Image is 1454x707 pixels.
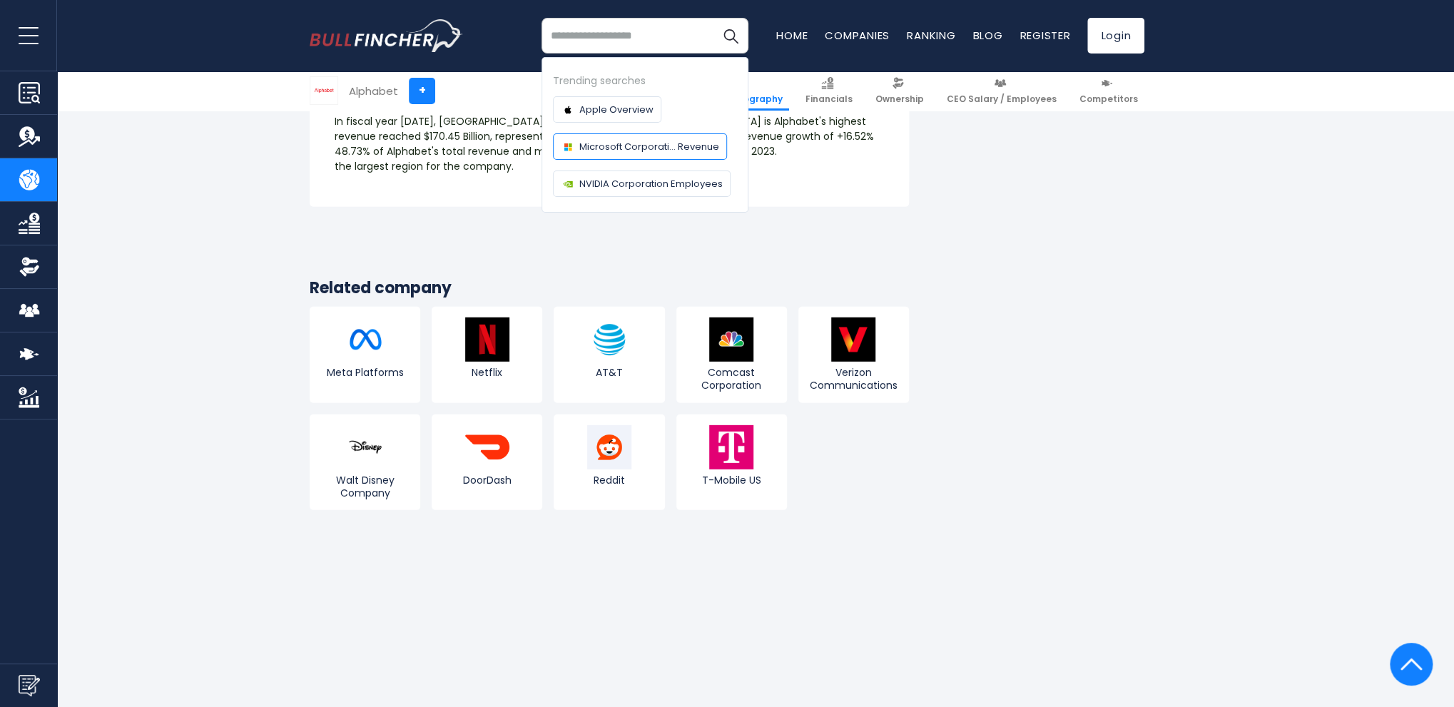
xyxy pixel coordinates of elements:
[805,93,853,105] span: Financials
[409,78,435,104] a: +
[972,28,1002,43] a: Blog
[313,366,417,379] span: Meta Platforms
[310,307,420,402] a: Meta Platforms
[553,133,727,160] a: Microsoft Corporati... Revenue
[680,474,783,487] span: T-Mobile US
[432,414,542,510] a: DoorDash
[557,366,661,379] span: AT&T
[907,28,955,43] a: Ranking
[310,19,463,52] img: bullfincher logo
[869,71,930,111] a: Ownership
[553,73,737,89] div: Trending searches
[831,317,875,362] img: VZ logo
[343,317,387,362] img: META logo
[802,366,905,392] span: Verizon Communications
[1087,18,1144,54] a: Login
[634,114,884,159] p: The [GEOGRAPHIC_DATA] is Alphabet's highest growth region, with a revenue growth of +16.52% in [D...
[557,474,661,487] span: Reddit
[676,414,787,510] a: T-Mobile US
[554,414,664,510] a: Reddit
[875,93,924,105] span: Ownership
[310,414,420,510] a: Walt Disney Company
[465,425,509,469] img: DASH logo
[579,139,719,154] span: Microsoft Corporati... Revenue
[1079,93,1138,105] span: Competitors
[335,114,584,174] p: In fiscal year [DATE], [GEOGRAPHIC_DATA] revenue reached $170.45 Billion, representing 48.73% of ...
[798,307,909,402] a: Verizon Communications
[553,96,661,123] a: Apple Overview
[19,256,40,278] img: Ownership
[799,71,859,111] a: Financials
[709,317,753,362] img: CMCSA logo
[349,83,398,99] div: Alphabet
[587,425,631,469] img: RDDT logo
[310,77,337,104] img: GOOGL logo
[561,177,575,191] img: Company logo
[776,28,808,43] a: Home
[432,307,542,402] a: Netflix
[680,366,783,392] span: Comcast Corporation
[343,425,387,469] img: DIS logo
[947,93,1057,105] span: CEO Salary / Employees
[1020,28,1070,43] a: Register
[561,103,575,117] img: Company logo
[313,474,417,499] span: Walt Disney Company
[940,71,1063,111] a: CEO Salary / Employees
[579,176,723,191] span: NVIDIA Corporation Employees
[713,18,748,54] button: Search
[561,140,575,154] img: Company logo
[709,425,753,469] img: TMUS logo
[554,307,664,402] a: AT&T
[310,19,463,52] a: Go to homepage
[587,317,631,362] img: T logo
[553,171,731,197] a: NVIDIA Corporation Employees
[435,474,539,487] span: DoorDash
[1073,71,1144,111] a: Competitors
[465,317,509,362] img: NFLX logo
[676,307,787,402] a: Comcast Corporation
[310,278,909,299] h3: Related company
[825,28,890,43] a: Companies
[579,102,654,117] span: Apple Overview
[435,366,539,379] span: Netflix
